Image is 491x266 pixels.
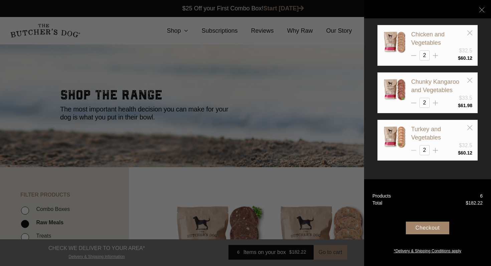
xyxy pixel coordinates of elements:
[411,126,441,141] a: Turkey and Vegetables
[411,78,459,93] a: Chunky Kangaroo and Vegetables
[383,125,406,149] img: Turkey and Vegetables
[466,200,468,206] span: $
[458,55,472,61] bdi: 60.12
[364,179,491,266] a: Products 6 Total $182.22 Checkout
[480,193,483,200] div: 6
[458,55,461,61] span: $
[383,78,406,101] img: Chunky Kangaroo and Vegetables
[383,30,406,54] img: Chicken and Vegetables
[459,142,472,150] div: $32.5
[372,200,382,207] div: Total
[459,94,472,102] div: $33.5
[372,193,391,200] div: Products
[458,103,472,108] bdi: 61.98
[458,103,461,108] span: $
[411,31,445,46] a: Chicken and Vegetables
[458,150,461,156] span: $
[364,246,491,254] a: *Delivery & Shipping Conditions apply
[406,222,449,234] div: Checkout
[466,200,483,206] bdi: 182.22
[459,47,472,55] div: $32.5
[458,150,472,156] bdi: 60.12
